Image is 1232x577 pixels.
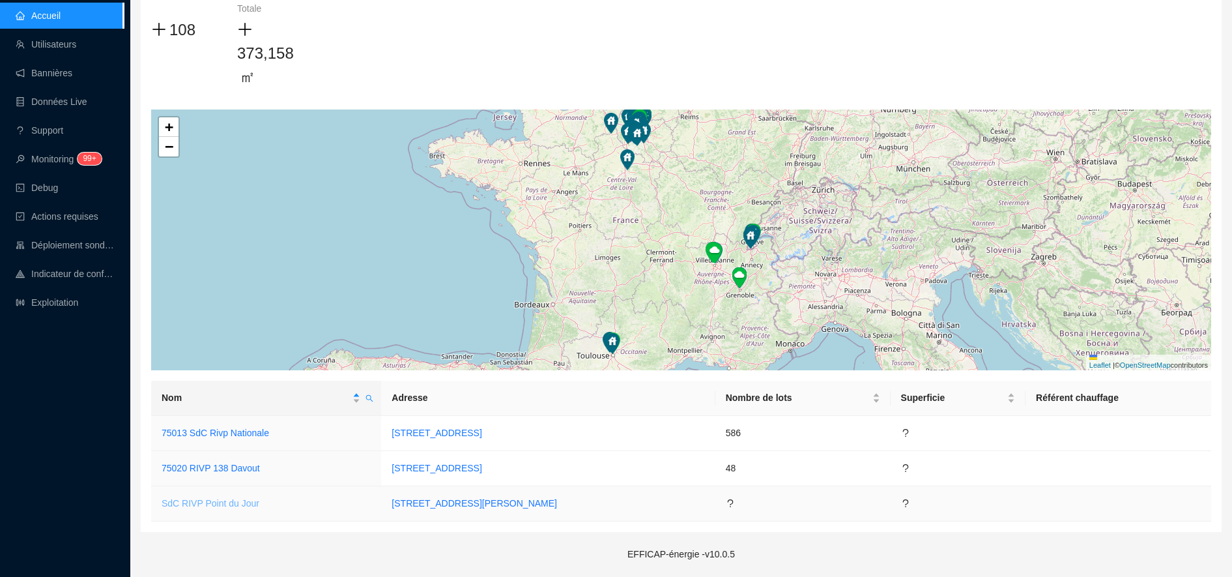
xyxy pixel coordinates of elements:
a: slidersExploitation [16,297,78,308]
th: Adresse [381,381,715,416]
img: Marker [631,113,645,134]
a: OpenStreetMap [1120,361,1171,369]
span: − [165,138,173,155]
img: Marker [623,121,638,142]
img: Marker [630,125,644,146]
img: Marker [632,111,646,132]
span: 48 [726,463,736,473]
span: | [1113,361,1115,369]
span: Nombre de lots [726,391,870,405]
img: Marker [637,123,651,143]
th: Superficie [891,381,1026,416]
a: 75020 RIVP 138 Davout [162,463,260,473]
a: monitorMonitoring99+ [16,154,98,164]
img: Marker [629,115,643,136]
img: Marker [603,332,617,353]
a: [STREET_ADDRESS][PERSON_NAME] [392,498,557,509]
span: Nom [162,391,350,405]
a: Zoom out [159,137,179,156]
span: question [901,428,910,437]
img: Marker [626,120,640,141]
span: EFFICAP-énergie - v10.0.5 [627,549,735,559]
a: codeDebug [16,183,58,193]
img: Marker [628,123,642,144]
img: Marker [631,111,646,132]
th: Référent chauffage [1025,381,1211,416]
a: Leaflet [1089,355,1208,369]
th: Nombre de lots [715,381,891,416]
img: Marker [732,267,747,288]
a: [STREET_ADDRESS] [392,428,481,438]
img: Marker [627,109,641,130]
a: 75013 SdC Rivp Nationale [162,428,269,438]
span: 108 [169,21,195,38]
img: Marker [604,113,618,134]
img: Marker [627,123,641,143]
span: Actions requises [31,211,98,222]
img: Marker [627,122,642,143]
img: Marker [743,228,758,248]
span: plus [151,22,167,37]
img: Marker [620,149,635,170]
span: 586 [726,428,741,438]
sup: 156 [78,153,101,165]
span: check-square [16,212,25,221]
a: databaseDonnées Live [16,96,87,107]
a: homeAccueil [16,10,61,21]
img: Marker [745,224,760,244]
img: Marker [708,243,722,263]
a: SdC RIVP Point du Jour [162,498,259,509]
span: question [901,464,910,473]
span: 373,158 [237,44,294,62]
span: + [165,119,173,135]
img: Marker [745,224,759,244]
span: search [363,389,376,407]
div: © contributors [1086,355,1211,371]
span: question [726,499,735,508]
span: ㎡ [240,65,255,89]
th: Nom [151,381,381,416]
a: teamUtilisateurs [16,39,76,50]
span: search [365,394,373,402]
img: Marker [746,224,760,244]
a: notificationBannières [16,68,72,78]
img: Marker [605,333,620,354]
a: Zoom in [159,117,179,137]
img: Marker [629,123,643,144]
span: question [901,499,910,508]
a: [STREET_ADDRESS] [392,463,481,473]
a: clusterDéploiement sondes [16,240,115,250]
img: Marker [622,108,636,129]
img: Marker [706,242,720,263]
img: Marker [746,225,760,246]
img: Marker [621,123,635,144]
img: Marker [628,123,642,143]
a: heat-mapIndicateur de confort [16,269,115,279]
img: Marker [629,124,643,145]
span: Superficie [901,391,1005,405]
img: Marker [747,224,761,244]
img: Marker [606,333,620,353]
a: questionSupport [16,125,63,136]
span: plus [237,22,253,37]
